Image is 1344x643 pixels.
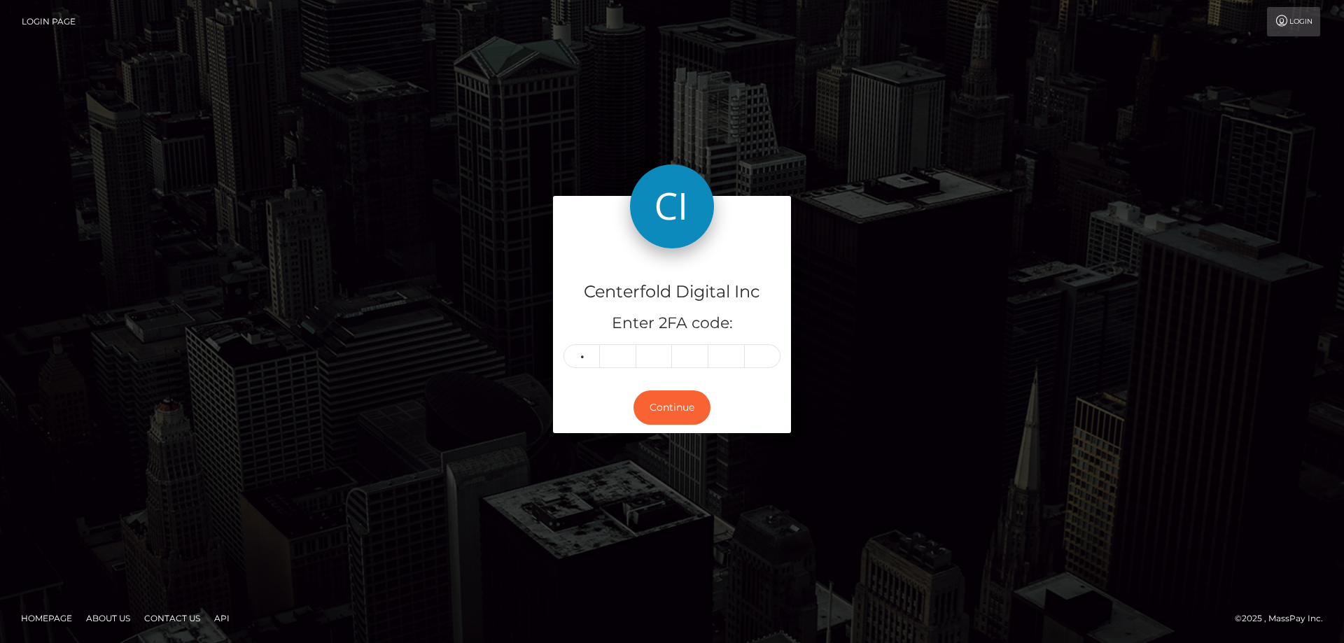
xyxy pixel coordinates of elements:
[22,7,76,36] a: Login Page
[563,313,780,334] h5: Enter 2FA code:
[633,390,710,425] button: Continue
[1267,7,1320,36] a: Login
[139,607,206,629] a: Contact Us
[563,280,780,304] h4: Centerfold Digital Inc
[15,607,78,629] a: Homepage
[80,607,136,629] a: About Us
[630,164,714,248] img: Centerfold Digital Inc
[1235,611,1333,626] div: © 2025 , MassPay Inc.
[209,607,235,629] a: API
